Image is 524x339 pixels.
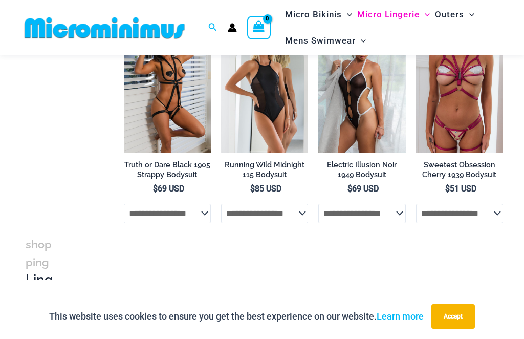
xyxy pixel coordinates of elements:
img: MM SHOP LOGO FLAT [20,16,189,39]
a: Truth or Dare Black 1905 Strappy Bodysuit [124,160,211,183]
a: Account icon link [228,23,237,32]
span: Menu Toggle [356,28,366,54]
span: Menu Toggle [342,2,352,28]
img: Sweetest Obsession Cherry 1129 Bra 6119 Bottom 1939 Bodysuit 09 [416,22,503,153]
h2: Truth or Dare Black 1905 Strappy Bodysuit [124,160,211,179]
span: $ [153,184,158,194]
h2: Electric Illusion Noir 1949 Bodysuit [318,160,405,179]
bdi: 69 USD [153,184,184,194]
bdi: 85 USD [250,184,281,194]
a: Sweetest Obsession Cherry 1129 Bra 6119 Bottom 1939 Bodysuit 09Sweetest Obsession Cherry 1129 Bra... [416,22,503,153]
p: This website uses cookies to ensure you get the best experience on our website. [49,309,424,324]
span: Mens Swimwear [285,28,356,54]
a: Micro BikinisMenu ToggleMenu Toggle [282,2,355,28]
a: Running Wild Midnight 115 Bodysuit 02Running Wild Midnight 115 Bodysuit 12Running Wild Midnight 1... [221,22,308,153]
a: Search icon link [208,22,217,34]
a: Running Wild Midnight 115 Bodysuit [221,160,308,183]
button: Accept [431,304,475,329]
span: $ [347,184,352,194]
span: shopping [26,238,52,269]
span: Micro Lingerie [357,2,420,28]
h2: Sweetest Obsession Cherry 1939 Bodysuit [416,160,503,179]
a: Electric Illusion Noir 1949 Bodysuit [318,160,405,183]
a: Sweetest Obsession Cherry 1939 Bodysuit [416,160,503,183]
a: Electric Illusion Noir 1949 Bodysuit 03Electric Illusion Noir 1949 Bodysuit 04Electric Illusion N... [318,22,405,153]
bdi: 51 USD [445,184,476,194]
a: Learn more [377,311,424,322]
a: OutersMenu ToggleMenu Toggle [432,2,477,28]
img: Running Wild Midnight 115 Bodysuit 02 [221,22,308,153]
a: Micro LingerieMenu ToggleMenu Toggle [355,2,432,28]
img: Truth or Dare Black 1905 Bodysuit 611 Micro 07 [124,22,211,153]
span: Micro Bikinis [285,2,342,28]
bdi: 69 USD [347,184,379,194]
a: Truth or Dare Black 1905 Bodysuit 611 Micro 07Truth or Dare Black 1905 Bodysuit 611 Micro 05Truth... [124,22,211,153]
span: Outers [435,2,464,28]
span: $ [250,184,255,194]
span: $ [445,184,450,194]
h2: Running Wild Midnight 115 Bodysuit [221,160,308,179]
img: Electric Illusion Noir 1949 Bodysuit 03 [318,22,405,153]
span: Menu Toggle [420,2,430,28]
a: Mens SwimwearMenu ToggleMenu Toggle [282,28,368,54]
a: View Shopping Cart, empty [247,16,271,39]
span: Menu Toggle [464,2,474,28]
